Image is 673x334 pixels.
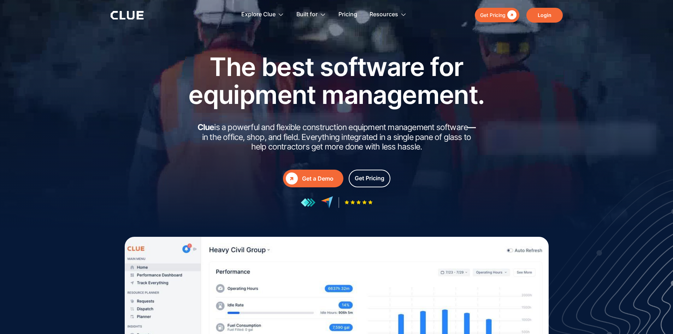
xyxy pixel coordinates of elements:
img: reviews at getapp [301,198,315,207]
div: Get a Demo [302,174,341,183]
a: Get Pricing [475,8,519,22]
div: Get Pricing [355,174,384,183]
a: Get Pricing [349,170,390,187]
img: Five-star rating icon [344,200,373,205]
h2: is a powerful and flexible construction equipment management software in the office, shop, and fi... [195,123,478,152]
iframe: Chat Widget [638,300,673,334]
a: Pricing [338,4,357,26]
img: reviews at capterra [321,196,333,209]
div: Explore Clue [241,4,284,26]
strong: Clue [197,122,214,132]
div: Get Pricing [480,11,506,19]
div:  [286,172,298,184]
div: Resources [370,4,398,26]
h1: The best software for equipment management. [178,53,496,109]
div:  [506,11,516,19]
div: Built for [296,4,318,26]
strong: — [468,122,476,132]
div: Built for [296,4,326,26]
div: Resources [370,4,407,26]
div: Explore Clue [241,4,276,26]
a: Get a Demo [283,170,343,187]
a: Login [526,8,563,23]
